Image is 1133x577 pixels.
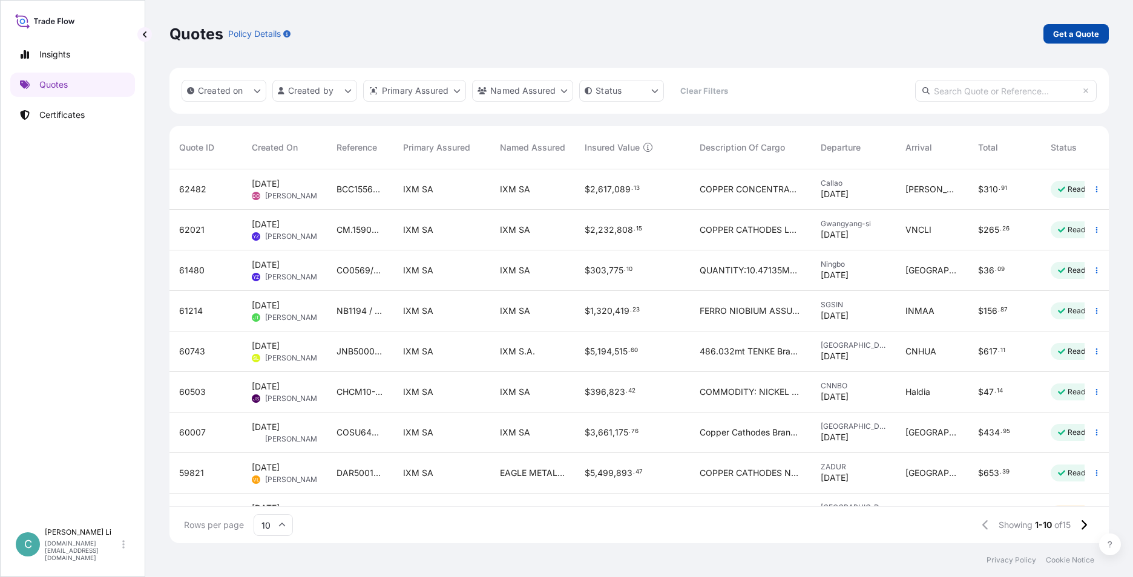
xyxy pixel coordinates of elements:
[179,142,214,154] span: Quote ID
[585,347,590,356] span: $
[252,340,280,352] span: [DATE]
[1046,555,1094,565] p: Cookie Notice
[585,469,590,477] span: $
[633,470,635,474] span: .
[500,467,565,479] span: EAGLE METAL INTERNATIONAL PTE LTD
[590,185,596,194] span: 2
[490,85,556,97] p: Named Assured
[632,308,640,312] span: 23
[179,183,206,195] span: 62482
[821,300,886,310] span: SGSIN
[500,386,530,398] span: IXM SA
[978,307,984,315] span: $
[253,474,260,486] span: VL
[821,229,849,241] span: [DATE]
[700,467,801,479] span: COPPER CATHODES NWT: 484.880
[915,80,1097,102] input: Search Quote or Reference...
[626,389,628,393] span: .
[821,219,886,229] span: Gwangyang-si
[978,142,998,154] span: Total
[628,348,630,353] span: .
[179,467,204,479] span: 59821
[579,80,664,102] button: certificateStatus Filter options
[585,185,590,194] span: $
[624,267,626,272] span: .
[606,266,609,275] span: ,
[337,426,384,438] span: COSU6421799470
[609,388,625,396] span: 823
[288,85,334,97] p: Created by
[1003,429,1010,434] span: 95
[597,347,612,356] span: 194
[617,226,633,234] span: 808
[265,434,324,444] span: [PERSON_NAME]
[585,307,590,315] span: $
[821,472,849,484] span: [DATE]
[595,347,597,356] span: ,
[337,345,384,357] span: JNB500030700
[984,226,999,234] span: 265
[272,80,357,102] button: createdBy Filter options
[1000,308,1008,312] span: 87
[821,259,886,269] span: Ningbo
[631,186,633,191] span: .
[253,271,259,283] span: YZ
[585,388,590,396] span: $
[337,142,377,154] span: Reference
[1068,387,1090,397] p: Ready
[626,267,632,272] span: 10
[700,345,801,357] span: 486.032mt TENKE Brand Copper cathodes
[500,264,530,276] span: IXM SA
[265,191,324,201] span: [PERSON_NAME]
[403,305,433,317] span: IXM SA
[978,266,984,275] span: $
[596,85,622,97] p: Status
[253,311,259,324] span: JT
[500,224,530,236] span: IXM SA
[337,183,384,195] span: BCC15563CS-P / BL NO.: 254979292
[978,185,984,194] span: $
[630,308,632,312] span: .
[634,186,640,191] span: 13
[1068,468,1090,478] p: Ready
[978,428,984,437] span: $
[978,347,984,356] span: $
[821,310,849,322] span: [DATE]
[363,80,466,102] button: distributor Filter options
[984,347,997,356] span: 617
[1043,24,1109,44] a: Get a Quote
[978,388,984,396] span: $
[609,266,623,275] span: 775
[403,183,433,195] span: IXM SA
[634,227,635,231] span: .
[1000,470,1002,474] span: .
[905,345,936,357] span: CNHUA
[700,386,801,398] span: COMMODITY: NICKEL CATHODES QUANTITY: 24.0981 MT INSURANCE CERTIFICATE ISSUED IN ONE ORIGINAL clai...
[700,305,801,317] span: FERRO NIOBIUM ASSURED BY IXM S.A. QUANTITY: 43.200 MT
[337,224,384,236] span: CM.15900/KMTCKAN3266541
[821,341,886,350] span: [GEOGRAPHIC_DATA]
[606,388,609,396] span: ,
[590,347,595,356] span: 5
[1068,347,1090,356] p: Ready
[1068,266,1090,275] p: Ready
[700,264,801,276] span: QUANTITY:10.47135MT PACKING:IN DRUMS PRICE TERM: CIF (Incoterms 2020) [GEOGRAPHIC_DATA], [GEOGRAP...
[596,307,612,315] span: 320
[590,469,595,477] span: 5
[821,391,849,403] span: [DATE]
[252,380,280,393] span: [DATE]
[628,389,635,393] span: 42
[585,226,590,234] span: $
[821,269,849,281] span: [DATE]
[987,555,1036,565] a: Privacy Policy
[1035,519,1052,531] span: 1-10
[500,305,530,317] span: IXM SA
[612,307,615,315] span: ,
[905,386,930,398] span: Haldia
[821,503,886,512] span: [GEOGRAPHIC_DATA]
[615,428,628,437] span: 175
[596,428,598,437] span: ,
[998,308,1000,312] span: .
[999,186,1000,191] span: .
